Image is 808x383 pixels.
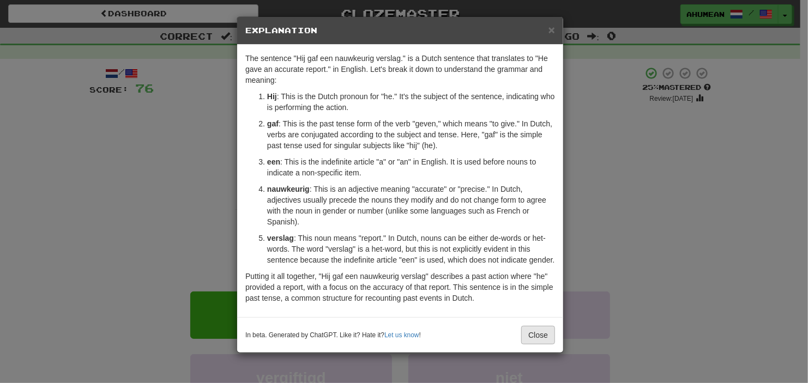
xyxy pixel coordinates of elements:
[245,53,555,86] p: The sentence "Hij gaf een nauwkeurig verslag." is a Dutch sentence that translates to "He gave an...
[267,234,294,242] strong: verslag
[548,24,555,35] button: Close
[267,91,555,113] p: : This is the Dutch pronoun for "he." It's the subject of the sentence, indicating who is perform...
[267,157,280,166] strong: een
[384,331,419,339] a: Let us know
[521,326,555,344] button: Close
[245,25,555,36] h5: Explanation
[267,156,555,178] p: : This is the indefinite article "a" or "an" in English. It is used before nouns to indicate a no...
[267,92,277,101] strong: Hij
[267,184,555,227] p: : This is an adjective meaning "accurate" or "precise." In Dutch, adjectives usually precede the ...
[267,185,310,193] strong: nauwkeurig
[548,23,555,36] span: ×
[245,271,555,303] p: Putting it all together, "Hij gaf een nauwkeurig verslag" describes a past action where "he" prov...
[267,118,555,151] p: : This is the past tense form of the verb "geven," which means "to give." In Dutch, verbs are con...
[267,233,555,265] p: : This noun means "report." In Dutch, nouns can be either de-words or het-words. The word "versla...
[245,331,421,340] small: In beta. Generated by ChatGPT. Like it? Hate it? !
[267,119,279,128] strong: gaf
